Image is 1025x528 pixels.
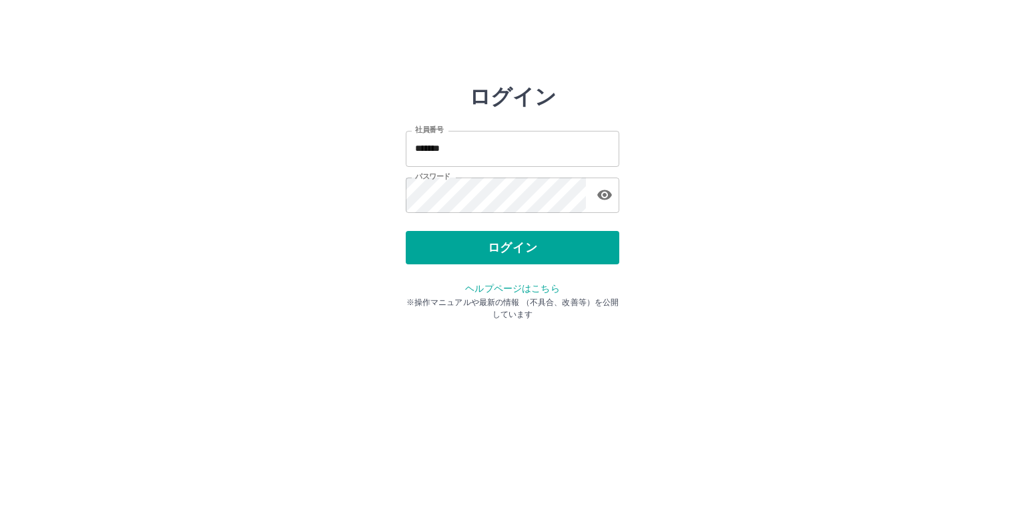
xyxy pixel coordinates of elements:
p: ※操作マニュアルや最新の情報 （不具合、改善等）を公開しています [406,296,619,320]
label: 社員番号 [415,125,443,135]
a: ヘルプページはこちら [465,283,559,294]
label: パスワード [415,172,450,182]
h2: ログイン [469,84,557,109]
button: ログイン [406,231,619,264]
